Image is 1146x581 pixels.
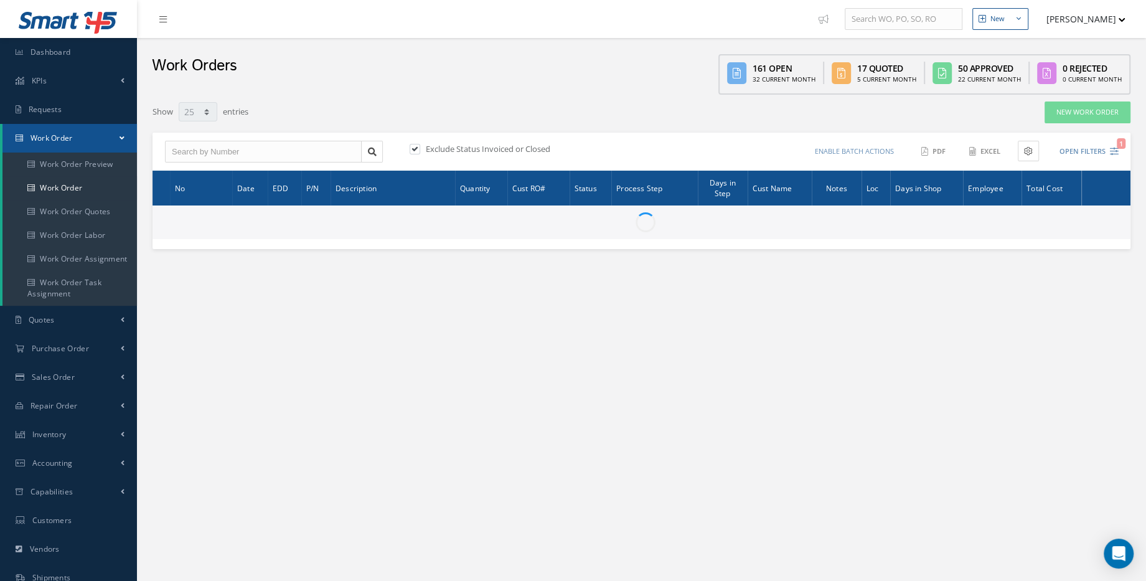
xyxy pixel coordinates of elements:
[336,182,377,194] span: Description
[857,75,916,84] div: 5 Current Month
[958,75,1021,84] div: 22 Current Month
[845,8,962,31] input: Search WO, PO, SO, RO
[1035,7,1125,31] button: [PERSON_NAME]
[29,314,55,325] span: Quotes
[826,182,847,194] span: Notes
[223,101,248,118] label: entries
[175,182,185,194] span: No
[165,141,362,163] input: Search by Number
[32,343,89,354] span: Purchase Order
[895,182,941,194] span: Days in Shop
[30,544,60,554] span: Vendors
[1045,102,1130,123] a: New Work Order
[958,62,1021,75] div: 50 Approved
[2,176,137,200] a: Work Order
[32,515,72,526] span: Customers
[407,143,641,158] div: Exclude Status Invoiced or Closed
[2,224,137,247] a: Work Order Labor
[972,8,1028,30] button: New
[1117,138,1125,149] span: 1
[32,458,73,468] span: Accounting
[803,141,906,163] button: Enable batch actions
[31,400,78,411] span: Repair Order
[968,182,1003,194] span: Employee
[2,124,137,153] a: Work Order
[152,57,237,75] h2: Work Orders
[306,182,319,194] span: P/N
[963,141,1008,163] button: Excel
[857,62,916,75] div: 17 Quoted
[153,101,173,118] label: Show
[423,143,550,154] label: Exclude Status Invoiced or Closed
[709,176,735,199] span: Days in Step
[273,182,289,194] span: EDD
[753,182,792,194] span: Cust Name
[32,75,47,86] span: KPIs
[575,182,597,194] span: Status
[237,182,255,194] span: Date
[2,271,137,306] a: Work Order Task Assignment
[512,182,546,194] span: Cust RO#
[1063,75,1122,84] div: 0 Current Month
[31,47,71,57] span: Dashboard
[29,104,62,115] span: Requests
[32,429,67,440] span: Inventory
[32,372,75,382] span: Sales Order
[990,14,1005,24] div: New
[2,153,137,176] a: Work Order Preview
[1063,62,1122,75] div: 0 Rejected
[31,133,73,143] span: Work Order
[31,486,73,497] span: Capabilities
[1026,182,1063,194] span: Total Cost
[2,200,137,224] a: Work Order Quotes
[867,182,879,194] span: Loc
[753,62,815,75] div: 161 Open
[1048,141,1119,162] button: Open Filters1
[2,247,137,271] a: Work Order Assignment
[1104,539,1134,569] div: Open Intercom Messenger
[616,182,662,194] span: Process Step
[915,141,954,163] button: PDF
[753,75,815,84] div: 32 Current Month
[460,182,491,194] span: Quantity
